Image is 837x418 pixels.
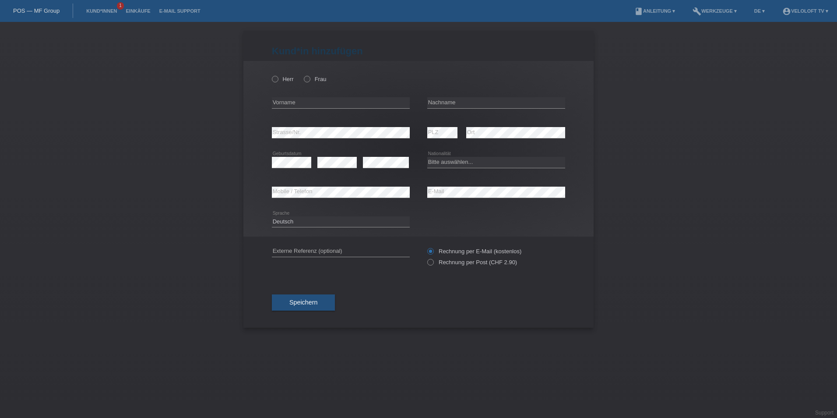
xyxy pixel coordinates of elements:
[304,76,326,82] label: Frau
[634,7,643,16] i: book
[427,259,517,266] label: Rechnung per Post (CHF 2.90)
[272,76,278,81] input: Herr
[688,8,741,14] a: buildWerkzeuge ▾
[778,8,833,14] a: account_circleVeloLoft TV ▾
[82,8,121,14] a: Kund*innen
[304,76,309,81] input: Frau
[782,7,791,16] i: account_circle
[13,7,60,14] a: POS — MF Group
[117,2,124,10] span: 1
[427,248,521,255] label: Rechnung per E-Mail (kostenlos)
[630,8,679,14] a: bookAnleitung ▾
[272,46,565,57] h1: Kund*in hinzufügen
[750,8,769,14] a: DE ▾
[693,7,701,16] i: build
[427,259,433,270] input: Rechnung per Post (CHF 2.90)
[272,76,294,82] label: Herr
[155,8,205,14] a: E-Mail Support
[121,8,155,14] a: Einkäufe
[427,248,433,259] input: Rechnung per E-Mail (kostenlos)
[272,294,335,311] button: Speichern
[289,299,317,306] span: Speichern
[815,410,833,416] a: Support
